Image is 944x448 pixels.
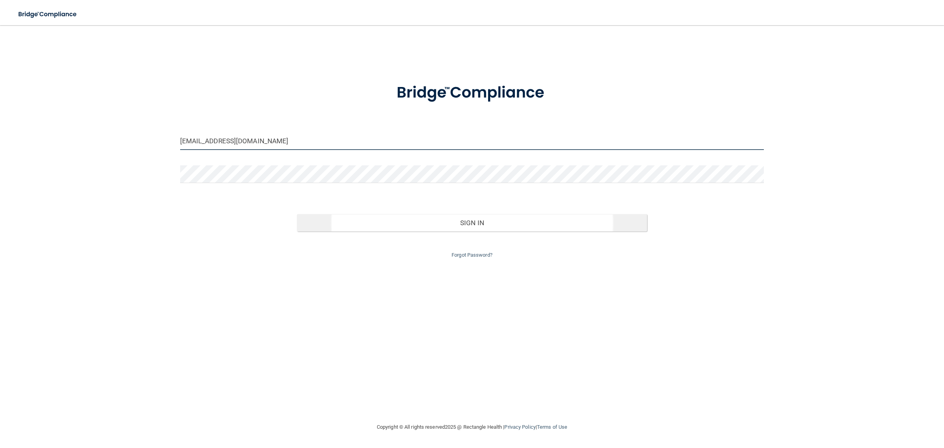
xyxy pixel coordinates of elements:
div: Copyright © All rights reserved 2025 @ Rectangle Health | | [328,415,616,440]
a: Terms of Use [537,424,567,430]
input: Email [180,132,764,150]
a: Forgot Password? [452,252,492,258]
img: bridge_compliance_login_screen.278c3ca4.svg [12,6,84,22]
img: bridge_compliance_login_screen.278c3ca4.svg [380,72,564,113]
a: Privacy Policy [504,424,535,430]
button: Sign In [297,214,647,231]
